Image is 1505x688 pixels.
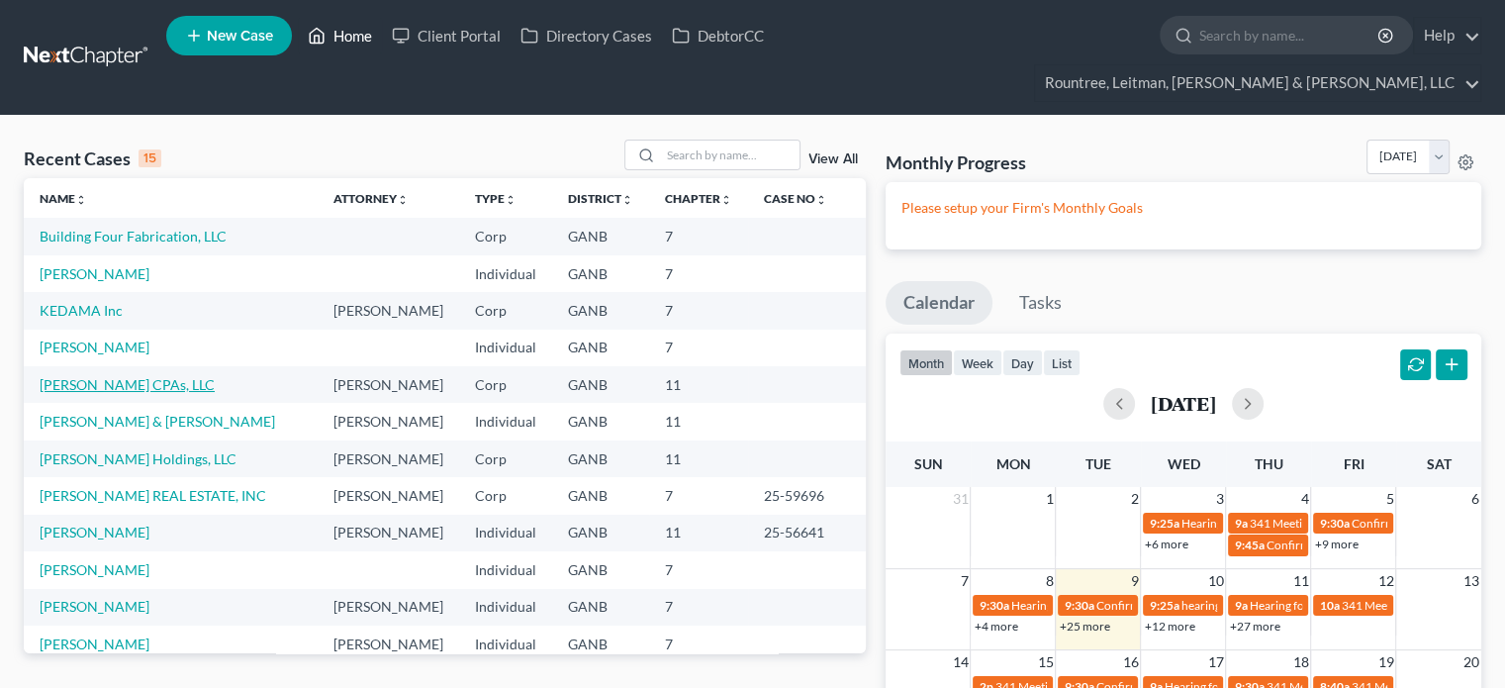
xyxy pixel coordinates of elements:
[764,191,827,206] a: Case Nounfold_more
[207,29,273,44] span: New Case
[459,403,552,440] td: Individual
[958,569,970,593] span: 7
[568,191,633,206] a: Districtunfold_more
[459,477,552,514] td: Corp
[748,515,866,551] td: 25-56641
[40,487,266,504] a: [PERSON_NAME] REAL ESTATE, INC
[1035,65,1480,101] a: Rountree, Leitman, [PERSON_NAME] & [PERSON_NAME], LLC
[1229,619,1279,634] a: +27 more
[459,366,552,403] td: Corp
[298,18,382,53] a: Home
[1319,598,1339,613] span: 10a
[1414,18,1480,53] a: Help
[886,150,1026,174] h3: Monthly Progress
[1180,516,1240,531] span: Hearing for
[552,330,649,366] td: GANB
[40,450,236,467] a: [PERSON_NAME] Holdings, LLC
[318,477,459,514] td: [PERSON_NAME]
[1383,487,1395,511] span: 5
[649,403,748,440] td: 11
[649,626,748,662] td: 7
[1266,538,1379,552] span: Confirmation Hearing
[511,18,662,53] a: Directory Cases
[40,413,275,430] a: [PERSON_NAME] & [PERSON_NAME]
[459,441,552,477] td: Corp
[1151,393,1216,414] h2: [DATE]
[318,366,459,403] td: [PERSON_NAME]
[662,18,774,53] a: DebtorCC
[901,198,1465,218] p: Please setup your Firm's Monthly Goals
[1469,487,1481,511] span: 6
[382,18,511,53] a: Client Portal
[649,255,748,292] td: 7
[1144,619,1194,634] a: +12 more
[1290,569,1310,593] span: 11
[1375,569,1395,593] span: 12
[649,366,748,403] td: 11
[1035,650,1055,674] span: 15
[318,589,459,626] td: [PERSON_NAME]
[40,339,149,355] a: [PERSON_NAME]
[1234,598,1247,613] span: 9a
[552,292,649,329] td: GANB
[459,626,552,662] td: Individual
[1314,537,1358,551] a: +9 more
[552,441,649,477] td: GANB
[649,292,748,329] td: 7
[1375,650,1395,674] span: 19
[1319,516,1349,531] span: 9:30a
[1234,538,1264,552] span: 9:45a
[1002,349,1043,376] button: day
[1426,455,1451,472] span: Sat
[974,619,1017,634] a: +4 more
[815,194,827,206] i: unfold_more
[318,515,459,551] td: [PERSON_NAME]
[1128,569,1140,593] span: 9
[24,147,161,170] div: Recent Cases
[40,302,123,319] a: KEDAMA Inc
[1149,598,1178,613] span: 9:25a
[1064,598,1093,613] span: 9:30a
[552,477,649,514] td: GANB
[1205,650,1225,674] span: 17
[40,228,227,245] a: Building Four Fabrication, LLC
[649,589,748,626] td: 7
[1144,537,1187,551] a: +6 more
[139,149,161,167] div: 15
[1298,487,1310,511] span: 4
[552,551,649,588] td: GANB
[953,349,1002,376] button: week
[459,330,552,366] td: Individual
[1254,455,1282,472] span: Thu
[40,598,149,615] a: [PERSON_NAME]
[318,626,459,662] td: [PERSON_NAME]
[995,455,1030,472] span: Mon
[459,551,552,588] td: Individual
[1043,569,1055,593] span: 8
[459,255,552,292] td: Individual
[1290,650,1310,674] span: 18
[459,515,552,551] td: Individual
[661,141,800,169] input: Search by name...
[40,561,149,578] a: [PERSON_NAME]
[40,636,149,652] a: [PERSON_NAME]
[1461,569,1481,593] span: 13
[397,194,409,206] i: unfold_more
[1249,516,1427,531] span: 341 Meeting for [PERSON_NAME]
[1149,516,1178,531] span: 9:25a
[1120,650,1140,674] span: 16
[318,403,459,440] td: [PERSON_NAME]
[1167,455,1199,472] span: Wed
[649,477,748,514] td: 7
[1043,487,1055,511] span: 1
[1059,619,1109,634] a: +25 more
[40,524,149,541] a: [PERSON_NAME]
[1199,17,1380,53] input: Search by name...
[1213,487,1225,511] span: 3
[808,152,858,166] a: View All
[552,218,649,254] td: GANB
[665,191,732,206] a: Chapterunfold_more
[318,441,459,477] td: [PERSON_NAME]
[950,487,970,511] span: 31
[1180,598,1238,613] span: hearing for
